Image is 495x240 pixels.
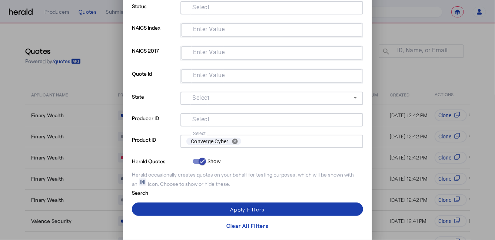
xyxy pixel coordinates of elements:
[229,138,241,145] button: remove Converge Cyber
[132,69,177,92] p: Quote Id
[132,171,363,188] div: Herald occasionally creates quotes on your behalf for testing purposes, which will be shown with ...
[206,158,221,165] label: Show
[187,48,356,57] mat-chip-grid: Selection
[187,71,356,80] mat-chip-grid: Selection
[192,95,209,102] mat-label: Select
[192,116,209,123] mat-label: Select
[191,138,229,145] span: Converge Cyber
[132,156,190,165] p: Herald Quotes
[230,206,265,213] div: Apply Filters
[132,188,190,197] p: Search
[132,135,177,156] p: Product ID
[132,219,363,232] button: Clear All Filters
[132,23,177,46] p: NAICS Index
[193,49,225,56] mat-label: Enter Value
[192,4,209,11] mat-label: Select
[187,25,356,34] mat-chip-grid: Selection
[132,92,177,113] p: State
[193,72,225,79] mat-label: Enter Value
[132,46,177,69] p: NAICS 2017
[193,26,225,33] mat-label: Enter Value
[132,203,363,216] button: Apply Filters
[186,115,357,124] mat-chip-grid: Selection
[186,3,357,11] mat-chip-grid: Selection
[186,136,357,147] mat-chip-grid: Selection
[226,222,269,230] div: Clear All Filters
[193,131,206,136] mat-label: Select
[132,1,177,23] p: Status
[132,113,177,135] p: Producer ID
